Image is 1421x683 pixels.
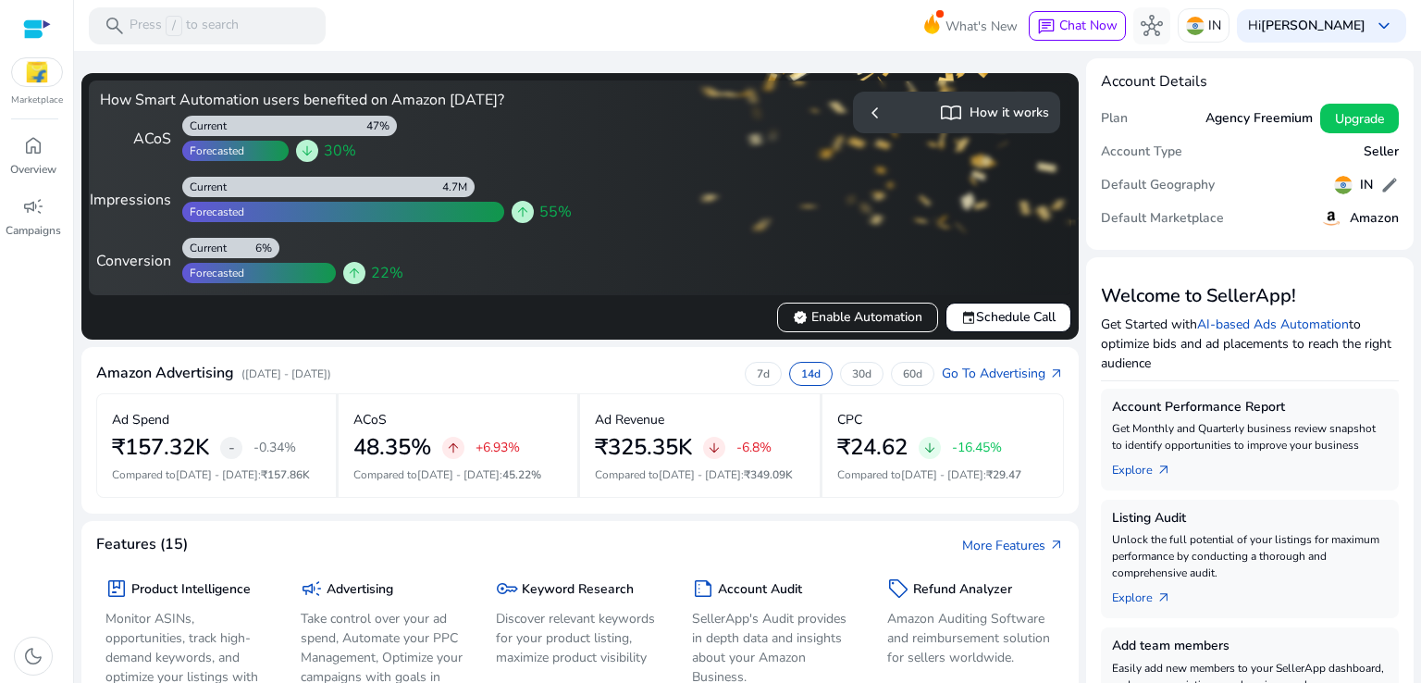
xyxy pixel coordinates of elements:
span: 55% [539,201,572,223]
p: -0.34% [253,441,296,454]
p: Get Started with to optimize bids and ad placements to reach the right audience [1101,315,1399,373]
span: hub [1141,15,1163,37]
span: Enable Automation [793,307,922,327]
h5: Default Geography [1101,178,1215,193]
p: Compared to : [112,466,321,483]
span: verified [793,310,808,325]
span: event [961,310,976,325]
span: import_contacts [940,102,962,124]
button: Upgrade [1320,104,1399,133]
div: Current [182,118,227,133]
span: summarize [692,577,714,600]
h5: Refund Analyzer [913,582,1012,598]
p: 14d [801,366,821,381]
span: edit [1380,176,1399,194]
p: ([DATE] - [DATE]) [241,366,331,382]
h4: Features (15) [96,536,188,553]
span: package [105,577,128,600]
span: [DATE] - [DATE] [659,467,741,482]
p: Amazon Auditing Software and reimbursement solution for sellers worldwide. [887,609,1055,667]
span: 30% [324,140,356,162]
div: Current [182,180,227,194]
img: in.svg [1186,17,1205,35]
b: [PERSON_NAME] [1261,17,1365,34]
h5: Plan [1101,111,1128,127]
h5: IN [1360,178,1373,193]
div: 47% [366,118,397,133]
h5: Agency Freemium [1205,111,1313,127]
span: arrow_outward [1049,538,1064,553]
p: Hi [1248,19,1365,32]
span: 22% [371,262,403,284]
p: Unlock the full potential of your listings for maximum performance by conducting a thorough and c... [1112,531,1388,581]
h5: How it works [970,106,1049,121]
div: 4.7M [442,180,475,194]
p: Compared to : [595,466,805,483]
span: ₹29.47 [986,467,1021,482]
span: 45.22% [502,467,541,482]
span: ₹157.86K [261,467,310,482]
span: arrow_downward [707,441,722,455]
h4: Amazon Advertising [96,365,234,382]
p: Get Monthly and Quarterly business review snapshot to identify opportunities to improve your busi... [1112,420,1388,453]
p: CPC [837,410,862,429]
img: amazon.svg [1320,207,1342,230]
span: chat [1037,18,1056,36]
span: Schedule Call [961,307,1056,327]
h5: Seller [1364,144,1399,160]
h5: Product Intelligence [131,582,251,598]
h5: Listing Audit [1112,511,1388,527]
p: -6.8% [736,441,772,454]
span: [DATE] - [DATE] [901,467,983,482]
span: keyboard_arrow_down [1373,15,1395,37]
p: Discover relevant keywords for your product listing, maximize product visibility [496,609,663,667]
span: arrow_downward [300,143,315,158]
div: 6% [255,241,279,255]
button: eventSchedule Call [945,303,1071,332]
p: ACoS [353,410,387,429]
p: Press to search [130,16,239,36]
h5: Add team members [1112,639,1388,654]
span: dark_mode [22,645,44,667]
p: 60d [903,366,922,381]
p: 30d [852,366,871,381]
p: Ad Spend [112,410,169,429]
div: ACoS [100,128,171,150]
span: arrow_upward [347,266,362,280]
span: arrow_upward [446,441,461,455]
h5: Keyword Research [522,582,634,598]
span: search [104,15,126,37]
p: IN [1208,9,1221,42]
h5: Advertising [327,582,393,598]
p: Marketplace [11,93,63,107]
span: ₹349.09K [744,467,793,482]
p: Compared to : [837,466,1049,483]
p: Compared to : [353,466,563,483]
div: Conversion [100,250,171,272]
p: Ad Revenue [595,410,664,429]
img: in.svg [1334,176,1353,194]
h2: ₹157.32K [112,434,209,461]
h3: Welcome to SellerApp! [1101,285,1399,307]
span: sell [887,577,909,600]
button: hub [1133,7,1170,44]
span: / [166,16,182,36]
a: AI-based Ads Automation [1197,316,1349,333]
span: arrow_outward [1156,590,1171,605]
h4: How Smart Automation users benefited on Amazon [DATE]? [100,92,573,109]
a: More Featuresarrow_outward [962,536,1064,555]
h5: Account Performance Report [1112,400,1388,416]
span: Upgrade [1335,109,1384,129]
div: Current [182,241,227,255]
span: - [229,437,235,459]
span: Chat Now [1059,17,1118,34]
h5: Account Type [1101,144,1182,160]
h5: Account Audit [718,582,802,598]
p: -16.45% [952,441,1002,454]
span: campaign [301,577,323,600]
img: flipkart.svg [12,58,62,86]
span: arrow_outward [1049,366,1064,381]
div: Impressions [100,189,171,211]
a: Go To Advertisingarrow_outward [942,364,1064,383]
span: arrow_upward [515,205,530,219]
